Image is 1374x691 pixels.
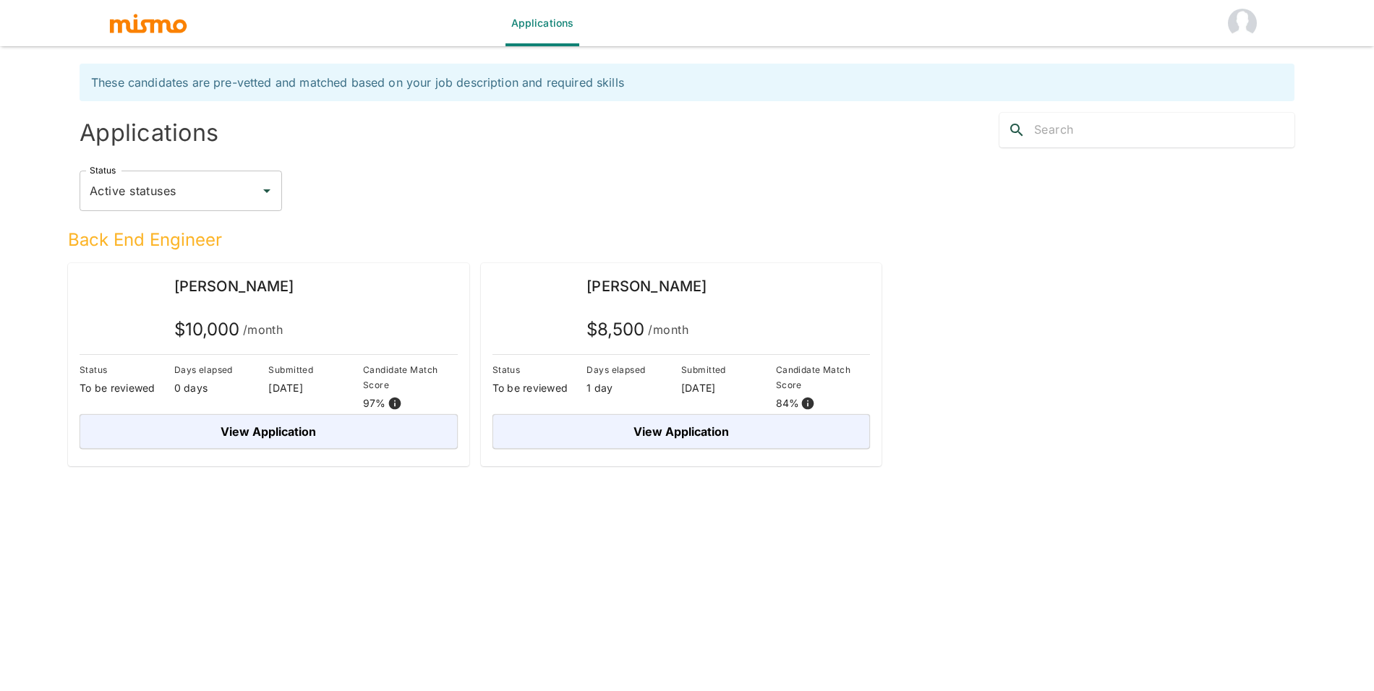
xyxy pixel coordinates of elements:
p: Candidate Match Score [776,362,871,392]
svg: View resume score details [801,396,815,411]
span: These candidates are pre-vetted and matched based on your job description and required skills [91,75,624,90]
p: 1 day [586,381,681,395]
p: To be reviewed [80,381,174,395]
span: [PERSON_NAME] [586,278,707,295]
img: iza9rk3a8q1ydzchl72anv1bn2qs [80,275,123,318]
img: logo [108,12,188,34]
label: Status [90,164,116,176]
p: [DATE] [681,381,776,395]
img: Jinal Jhaveri [1228,9,1257,38]
h5: $ 8,500 [586,318,688,341]
p: To be reviewed [492,381,587,395]
input: Search [1034,119,1294,142]
img: tt83w3pzruq7wvsj8yt6pd195nz4 [492,275,536,318]
p: Days elapsed [586,362,681,377]
p: Days elapsed [174,362,269,377]
p: Status [80,362,174,377]
p: 0 days [174,381,269,395]
p: 97 % [363,396,386,411]
p: Candidate Match Score [363,362,458,392]
p: Submitted [268,362,363,377]
button: search [999,113,1034,147]
h4: Applications [80,119,681,147]
span: /month [243,319,283,340]
p: 84 % [776,396,800,411]
p: Submitted [681,362,776,377]
span: [PERSON_NAME] [174,278,294,295]
h5: $ 10,000 [174,318,283,341]
span: /month [648,319,688,340]
p: [DATE] [268,381,363,395]
p: Status [492,362,587,377]
button: View Application [492,414,871,449]
h5: Back End Engineer [68,228,1294,252]
button: Open [257,181,277,201]
svg: View resume score details [388,396,402,411]
button: View Application [80,414,458,449]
